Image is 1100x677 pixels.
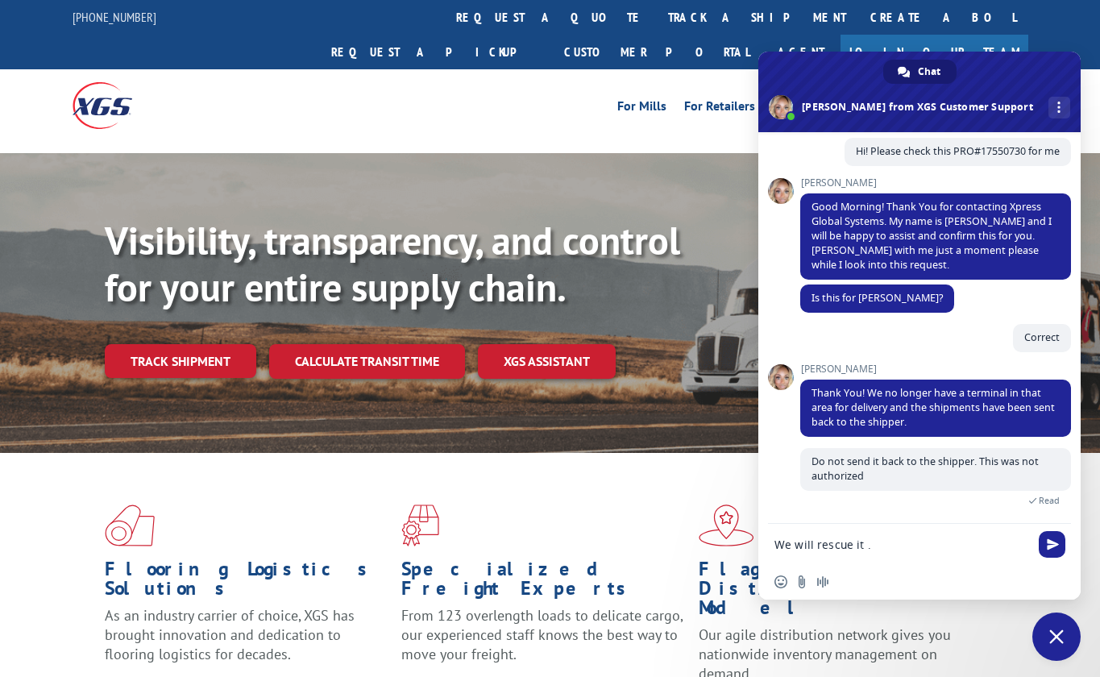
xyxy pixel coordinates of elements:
[319,35,552,69] a: Request a pickup
[1039,531,1065,558] span: Send
[800,363,1071,375] span: [PERSON_NAME]
[841,35,1028,69] a: Join Our Team
[105,559,389,606] h1: Flooring Logistics Solutions
[105,344,256,378] a: Track shipment
[684,100,755,118] a: For Retailers
[1039,495,1060,506] span: Read
[812,200,1052,272] span: Good Morning! Thank You for contacting Xpress Global Systems. My name is [PERSON_NAME] and I will...
[105,505,155,546] img: xgs-icon-total-supply-chain-intelligence-red
[816,575,829,588] span: Audio message
[812,386,1055,429] span: Thank You! We no longer have a terminal in that area for delivery and the shipments have been sen...
[478,344,616,379] a: XGS ASSISTANT
[105,606,355,663] span: As an industry carrier of choice, XGS has brought innovation and dedication to flooring logistics...
[73,9,156,25] a: [PHONE_NUMBER]
[617,100,666,118] a: For Mills
[401,505,439,546] img: xgs-icon-focused-on-flooring-red
[856,144,1060,158] span: Hi! Please check this PRO#17550730 for me
[552,35,762,69] a: Customer Portal
[812,455,1039,483] span: Do not send it back to the shipper. This was not authorized
[699,559,983,625] h1: Flagship Distribution Model
[812,291,943,305] span: Is this for [PERSON_NAME]?
[774,524,1032,564] textarea: Compose your message...
[795,575,808,588] span: Send a file
[401,559,686,606] h1: Specialized Freight Experts
[918,60,940,84] span: Chat
[762,35,841,69] a: Agent
[1032,613,1081,661] a: Close chat
[269,344,465,379] a: Calculate transit time
[800,177,1071,189] span: [PERSON_NAME]
[883,60,957,84] a: Chat
[699,505,754,546] img: xgs-icon-flagship-distribution-model-red
[105,215,680,312] b: Visibility, transparency, and control for your entire supply chain.
[1024,330,1060,344] span: Correct
[774,575,787,588] span: Insert an emoji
